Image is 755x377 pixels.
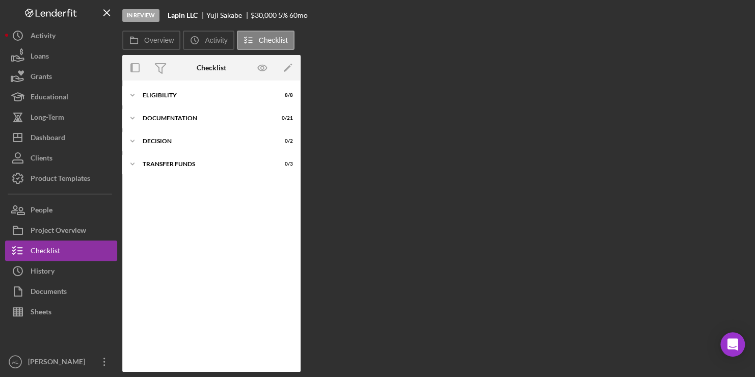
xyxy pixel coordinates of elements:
div: 0 / 21 [275,115,293,121]
div: History [31,261,55,284]
text: AE [12,359,19,365]
div: Open Intercom Messenger [720,332,745,357]
div: Long-Term [31,107,64,130]
b: Lapin LLC [168,11,198,19]
div: Clients [31,148,52,171]
div: Loans [31,46,49,69]
button: Loans [5,46,117,66]
div: Activity [31,25,56,48]
div: [PERSON_NAME] [25,352,92,374]
div: Educational [31,87,68,110]
div: Grants [31,66,52,89]
div: Yuji Sakabe [206,11,251,19]
div: Dashboard [31,127,65,150]
span: $30,000 [251,11,277,19]
label: Overview [144,36,174,44]
button: Checklist [237,31,294,50]
div: Product Templates [31,168,90,191]
button: Documents [5,281,117,302]
div: Decision [143,138,267,144]
div: Transfer Funds [143,161,267,167]
div: Project Overview [31,220,86,243]
label: Activity [205,36,227,44]
button: Long-Term [5,107,117,127]
button: Overview [122,31,180,50]
button: Project Overview [5,220,117,240]
div: 5 % [278,11,288,19]
button: Activity [183,31,234,50]
div: 8 / 8 [275,92,293,98]
div: In Review [122,9,159,22]
div: 0 / 3 [275,161,293,167]
button: Activity [5,25,117,46]
button: Educational [5,87,117,107]
button: Grants [5,66,117,87]
div: Sheets [31,302,51,325]
div: Eligibility [143,92,267,98]
div: 60 mo [289,11,308,19]
button: Product Templates [5,168,117,188]
button: AE[PERSON_NAME] [5,352,117,372]
div: Documentation [143,115,267,121]
div: Checklist [197,64,226,72]
button: Dashboard [5,127,117,148]
div: Documents [31,281,67,304]
label: Checklist [259,36,288,44]
button: Checklist [5,240,117,261]
button: History [5,261,117,281]
div: Checklist [31,240,60,263]
button: People [5,200,117,220]
div: People [31,200,52,223]
button: Clients [5,148,117,168]
button: Sheets [5,302,117,322]
div: 0 / 2 [275,138,293,144]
